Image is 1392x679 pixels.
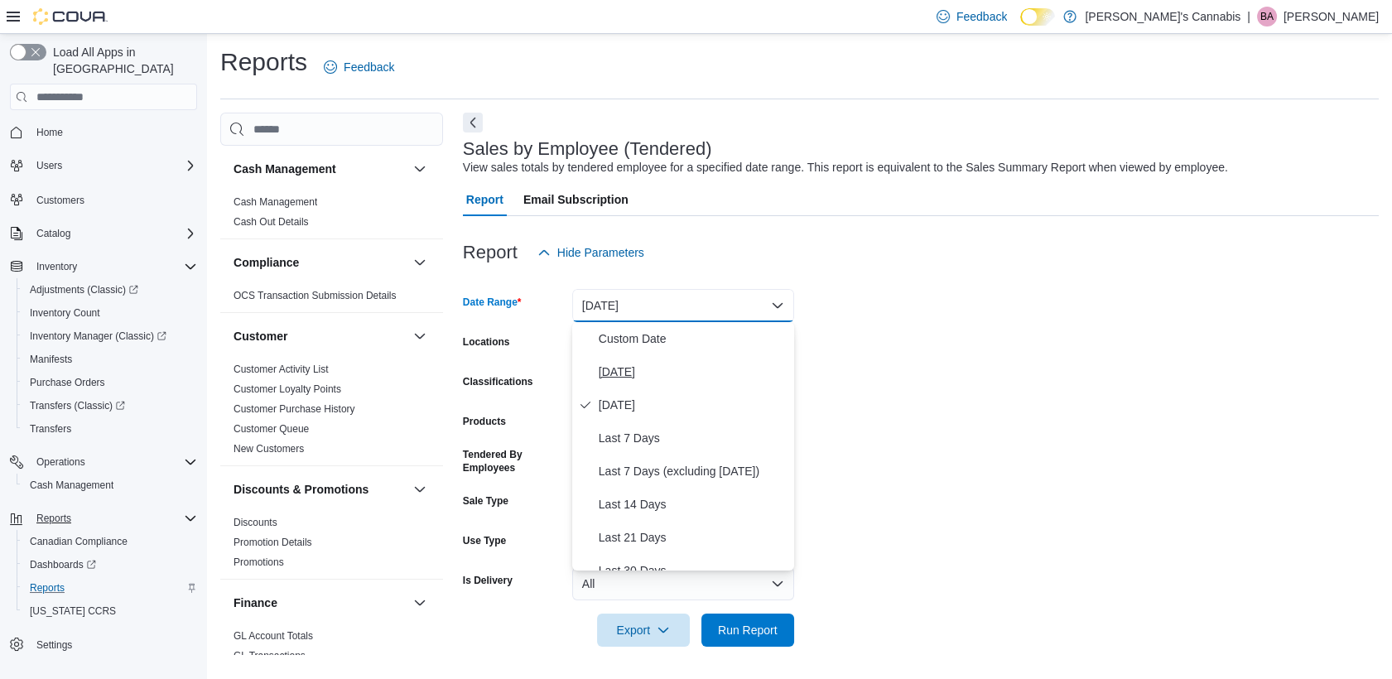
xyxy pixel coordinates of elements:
a: Inventory Manager (Classic) [17,325,204,348]
span: Cash Management [23,475,197,495]
span: Discounts [234,516,277,529]
span: Adjustments (Classic) [23,280,197,300]
span: Users [30,156,197,176]
a: Purchase Orders [23,373,112,392]
a: Cash Management [234,196,317,208]
span: Home [30,122,197,142]
label: Use Type [463,534,506,547]
button: Home [3,120,204,144]
span: Inventory Count [23,303,197,323]
button: Catalog [30,224,77,243]
a: Customers [30,190,91,210]
button: All [572,567,794,600]
a: OCS Transaction Submission Details [234,290,397,301]
span: Custom Date [599,329,788,349]
button: Cash Management [234,161,407,177]
button: Reports [17,576,204,600]
h3: Report [463,243,518,262]
button: Canadian Compliance [17,530,204,553]
span: Last 7 Days (excluding [DATE]) [599,461,788,481]
button: Purchase Orders [17,371,204,394]
button: Finance [410,593,430,613]
div: Finance [220,626,443,672]
span: Home [36,126,63,139]
button: Export [597,614,690,647]
button: Run Report [701,614,794,647]
span: Canadian Compliance [30,535,128,548]
button: Hide Parameters [531,236,651,269]
button: Cash Management [17,474,204,497]
a: Transfers (Classic) [23,396,132,416]
h1: Reports [220,46,307,79]
span: Operations [36,455,85,469]
span: Customer Queue [234,422,309,436]
a: Adjustments (Classic) [23,280,145,300]
span: Inventory Manager (Classic) [30,330,166,343]
a: Dashboards [23,555,103,575]
span: Customer Activity List [234,363,329,376]
span: Inventory Manager (Classic) [23,326,197,346]
button: Manifests [17,348,204,371]
span: Inventory [36,260,77,273]
span: Users [36,159,62,172]
h3: Cash Management [234,161,336,177]
button: Next [463,113,483,132]
label: Is Delivery [463,574,513,587]
span: Manifests [30,353,72,366]
span: Reports [30,508,197,528]
button: Compliance [410,253,430,272]
button: Catalog [3,222,204,245]
div: Select listbox [572,322,794,571]
a: Canadian Compliance [23,532,134,551]
a: Cash Management [23,475,120,495]
span: Customer Purchase History [234,402,355,416]
button: Cash Management [410,159,430,179]
span: Inventory [30,257,197,277]
a: Transfers (Classic) [17,394,204,417]
span: Transfers (Classic) [30,399,125,412]
span: Promotions [234,556,284,569]
button: Reports [3,507,204,530]
a: GL Transactions [234,650,306,662]
h3: Compliance [234,254,299,271]
span: Cash Management [234,195,317,209]
button: Customer [234,328,407,344]
div: Discounts & Promotions [220,513,443,579]
span: Cash Out Details [234,215,309,229]
button: Inventory [3,255,204,278]
label: Locations [463,335,510,349]
input: Dark Mode [1020,8,1055,26]
a: Discounts [234,517,277,528]
a: Reports [23,578,71,598]
div: Customer [220,359,443,465]
img: Cova [33,8,108,25]
span: Dashboards [30,558,96,571]
span: Last 7 Days [599,428,788,448]
button: Customer [410,326,430,346]
label: Classifications [463,375,533,388]
span: Load All Apps in [GEOGRAPHIC_DATA] [46,44,197,77]
a: Settings [30,635,79,655]
span: Last 30 Days [599,561,788,580]
span: [DATE] [599,362,788,382]
label: Date Range [463,296,522,309]
span: Transfers [30,422,71,436]
label: Products [463,415,506,428]
span: Adjustments (Classic) [30,283,138,296]
button: Discounts & Promotions [234,481,407,498]
button: [DATE] [572,289,794,322]
p: | [1247,7,1250,26]
a: Inventory Manager (Classic) [23,326,173,346]
button: Inventory Count [17,301,204,325]
a: Customer Queue [234,423,309,435]
span: Hide Parameters [557,244,644,261]
span: Cash Management [30,479,113,492]
button: Operations [30,452,92,472]
button: Reports [30,508,78,528]
a: New Customers [234,443,304,455]
span: BA [1260,7,1274,26]
span: OCS Transaction Submission Details [234,289,397,302]
span: Catalog [30,224,197,243]
button: Compliance [234,254,407,271]
span: Transfers [23,419,197,439]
